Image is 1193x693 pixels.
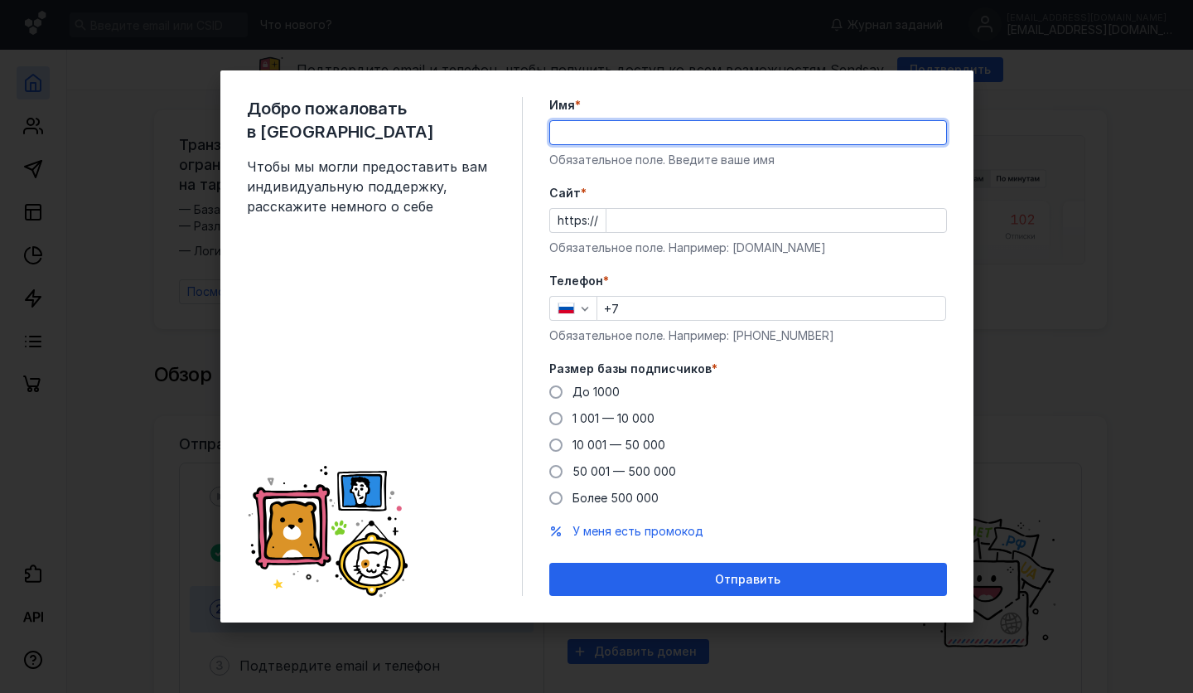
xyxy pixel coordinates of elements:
[549,361,712,377] span: Размер базы подписчиков
[549,185,581,201] span: Cайт
[549,273,603,289] span: Телефон
[572,385,620,399] span: До 1000
[572,464,676,478] span: 50 001 — 500 000
[549,97,575,114] span: Имя
[549,240,947,256] div: Обязательное поле. Например: [DOMAIN_NAME]
[247,97,495,143] span: Добро пожаловать в [GEOGRAPHIC_DATA]
[572,491,659,505] span: Более 500 000
[572,411,654,425] span: 1 001 — 10 000
[715,573,780,587] span: Отправить
[549,563,947,596] button: Отправить
[572,524,703,538] span: У меня есть промокод
[549,152,947,168] div: Обязательное поле. Введите ваше имя
[247,157,495,216] span: Чтобы мы могли предоставить вам индивидуальную поддержку, расскажите немного о себе
[549,327,947,344] div: Обязательное поле. Например: [PHONE_NUMBER]
[572,523,703,540] button: У меня есть промокод
[572,438,665,452] span: 10 001 — 50 000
